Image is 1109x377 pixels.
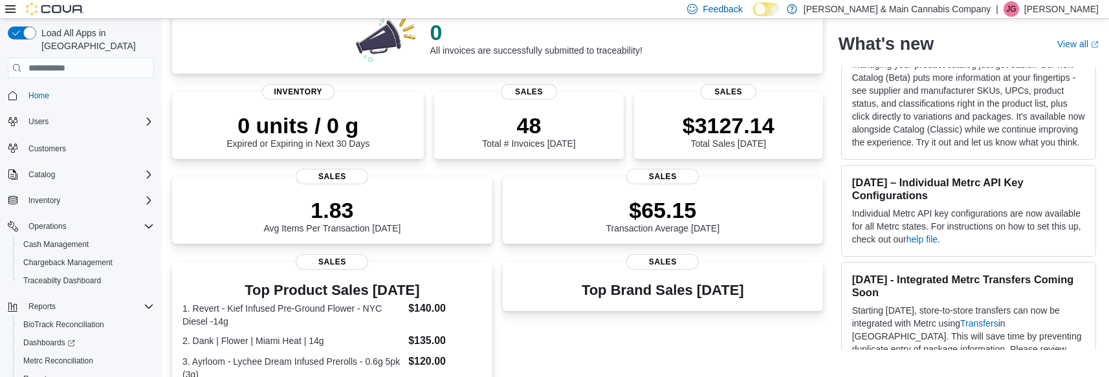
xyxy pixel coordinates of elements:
dd: $120.00 [408,354,482,369]
span: Sales [700,84,757,100]
span: Metrc Reconciliation [18,353,154,369]
button: BioTrack Reconciliation [13,316,159,334]
button: Inventory [3,191,159,210]
h2: What's new [839,34,934,54]
p: Managing your product catalog just got easier. Our new Catalog (Beta) puts more information at yo... [852,58,1085,149]
span: Customers [28,144,66,154]
p: Individual Metrc API key configurations are now available for all Metrc states. For instructions ... [852,207,1085,246]
div: Avg Items Per Transaction [DATE] [263,197,401,233]
button: Users [3,113,159,131]
a: Chargeback Management [18,255,118,270]
svg: External link [1091,41,1099,48]
h3: Top Brand Sales [DATE] [582,283,744,298]
div: Total Sales [DATE] [683,113,774,149]
span: Traceabilty Dashboard [23,275,101,286]
p: [PERSON_NAME] & Main Cannabis Company [804,1,991,17]
button: Home [3,86,159,105]
button: Operations [23,219,72,234]
button: Inventory [23,193,65,208]
p: $65.15 [606,197,719,223]
span: Dark Mode [753,16,754,17]
span: Users [28,116,49,127]
span: Customers [23,140,154,156]
span: Catalog [28,169,55,180]
button: Customers [3,138,159,157]
button: Cash Management [13,235,159,253]
p: $3127.14 [683,113,774,138]
img: 0 [353,12,420,63]
p: | [996,1,998,17]
a: help file [906,234,938,244]
span: BioTrack Reconciliation [18,317,154,332]
h3: [DATE] - Integrated Metrc Transfers Coming Soon [852,273,1085,299]
span: Operations [23,219,154,234]
button: Users [23,114,54,129]
div: Julie Garcia [1004,1,1019,17]
button: Metrc Reconciliation [13,352,159,370]
span: Reports [23,299,154,314]
p: 1.83 [263,197,401,223]
input: Dark Mode [753,3,780,16]
button: Traceabilty Dashboard [13,272,159,290]
button: Operations [3,217,159,235]
span: Inventory [262,84,335,100]
h3: Top Product Sales [DATE] [182,283,482,298]
span: Sales [626,169,699,184]
a: Dashboards [18,335,80,350]
a: Traceabilty Dashboard [18,273,106,288]
span: Metrc Reconciliation [23,356,93,366]
a: Transfers [960,318,998,329]
button: Reports [3,297,159,316]
button: Reports [23,299,61,314]
div: Transaction Average [DATE] [606,197,719,233]
div: Total # Invoices [DATE] [482,113,575,149]
span: Chargeback Management [23,257,113,268]
dt: 2. Dank | Flower | Miami Heat | 14g [182,334,403,347]
a: Cash Management [18,237,94,252]
span: JG [1006,1,1016,17]
a: BioTrack Reconciliation [18,317,109,332]
span: Operations [28,221,67,232]
span: Sales [296,254,368,270]
a: Dashboards [13,334,159,352]
button: Chargeback Management [13,253,159,272]
span: Sales [501,84,558,100]
span: Sales [296,169,368,184]
dd: $140.00 [408,301,482,316]
span: Cash Management [23,239,89,250]
span: Load All Apps in [GEOGRAPHIC_DATA] [36,27,154,52]
button: Catalog [23,167,60,182]
span: Cash Management [18,237,154,252]
dd: $135.00 [408,333,482,349]
a: Metrc Reconciliation [18,353,98,369]
span: Users [23,114,154,129]
p: 0 [430,19,642,45]
div: Expired or Expiring in Next 30 Days [226,113,369,149]
p: 0 units / 0 g [226,113,369,138]
p: 48 [482,113,575,138]
span: Reports [28,301,56,312]
span: Dashboards [23,338,75,348]
img: Cova [26,3,84,16]
span: Dashboards [18,335,154,350]
a: Customers [23,141,71,156]
span: Catalog [23,167,154,182]
span: BioTrack Reconciliation [23,319,104,330]
span: Feedback [703,3,742,16]
h3: [DATE] – Individual Metrc API Key Configurations [852,176,1085,202]
button: Catalog [3,166,159,184]
p: [PERSON_NAME] [1024,1,1099,17]
span: Chargeback Management [18,255,154,270]
span: Inventory [28,195,60,206]
a: View allExternal link [1057,39,1099,49]
a: Home [23,88,54,103]
div: All invoices are successfully submitted to traceability! [430,19,642,56]
span: Sales [626,254,699,270]
span: Traceabilty Dashboard [18,273,154,288]
span: Inventory [23,193,154,208]
span: Home [28,91,49,101]
dt: 1. Revert - Kief Infused Pre-Ground Flower - NYC Diesel -14g [182,302,403,328]
span: Home [23,87,154,103]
